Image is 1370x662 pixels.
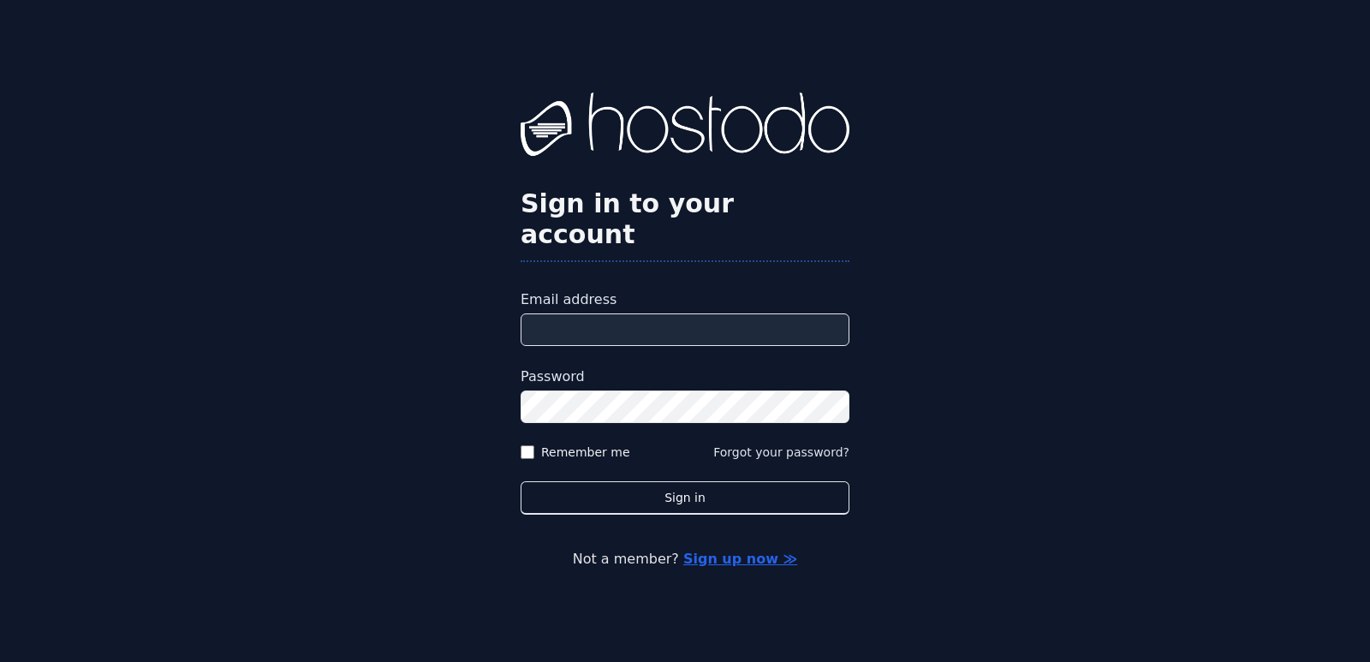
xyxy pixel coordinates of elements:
a: Sign up now ≫ [683,551,797,567]
label: Remember me [541,444,630,461]
h2: Sign in to your account [521,188,849,250]
p: Not a member? [82,549,1288,570]
button: Forgot your password? [713,444,849,461]
label: Password [521,367,849,387]
button: Sign in [521,481,849,515]
img: Hostodo [521,92,849,161]
label: Email address [521,289,849,310]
